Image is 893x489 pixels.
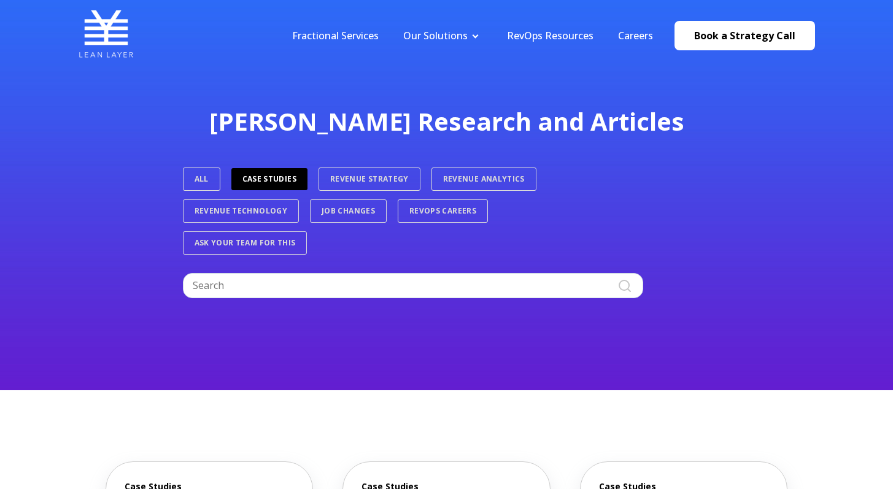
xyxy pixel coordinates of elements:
a: Revenue Technology [183,199,299,223]
a: Careers [618,29,653,42]
a: RevOps Careers [398,199,488,223]
a: Fractional Services [292,29,379,42]
a: RevOps Resources [507,29,593,42]
a: Ask Your Team For This [183,231,307,255]
a: Book a Strategy Call [675,21,815,50]
span: [PERSON_NAME] Research and Articles [209,104,684,138]
a: Revenue Strategy [319,167,420,191]
input: Search [183,273,643,298]
a: Revenue Analytics [431,167,536,191]
a: Our Solutions [403,29,468,42]
div: Navigation Menu [280,29,665,42]
a: ALL [183,167,220,191]
a: Case Studies [231,168,307,190]
a: Job Changes [310,199,387,223]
